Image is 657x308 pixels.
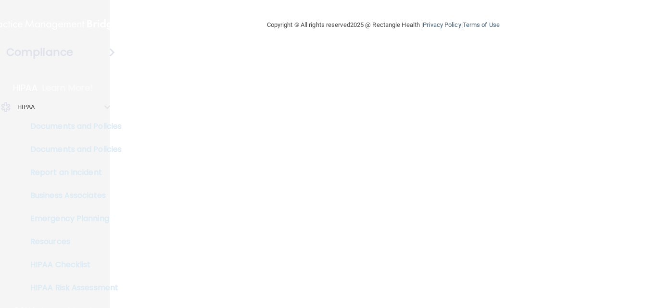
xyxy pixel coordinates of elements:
p: Documents and Policies [6,145,138,154]
p: HIPAA [17,101,35,113]
p: HIPAA Risk Assessment [6,283,138,293]
p: Report an Incident [6,168,138,177]
a: Terms of Use [463,21,500,28]
p: Learn More! [42,82,93,94]
a: Privacy Policy [423,21,461,28]
h4: Compliance [6,46,73,59]
div: Copyright © All rights reserved 2025 @ Rectangle Health | | [208,10,559,40]
p: Documents and Policies [6,122,138,131]
p: Emergency Planning [6,214,138,223]
p: Resources [6,237,138,246]
p: HIPAA [13,82,38,94]
p: Business Associates [6,191,138,200]
p: HIPAA Checklist [6,260,138,270]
